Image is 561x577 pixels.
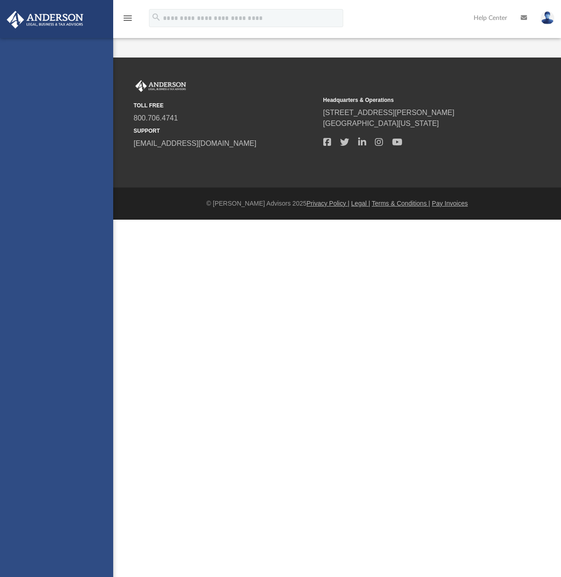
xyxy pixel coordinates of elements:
a: menu [122,17,133,24]
a: [EMAIL_ADDRESS][DOMAIN_NAME] [134,139,256,147]
i: menu [122,13,133,24]
a: Privacy Policy | [307,200,350,207]
a: [STREET_ADDRESS][PERSON_NAME] [323,109,455,116]
a: Terms & Conditions | [372,200,430,207]
small: SUPPORT [134,127,317,135]
a: Legal | [351,200,370,207]
small: Headquarters & Operations [323,96,507,104]
small: TOLL FREE [134,101,317,110]
img: Anderson Advisors Platinum Portal [134,80,188,92]
a: Pay Invoices [432,200,468,207]
img: User Pic [541,11,554,24]
i: search [151,12,161,22]
a: [GEOGRAPHIC_DATA][US_STATE] [323,120,439,127]
div: © [PERSON_NAME] Advisors 2025 [113,199,561,208]
a: 800.706.4741 [134,114,178,122]
img: Anderson Advisors Platinum Portal [4,11,86,29]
